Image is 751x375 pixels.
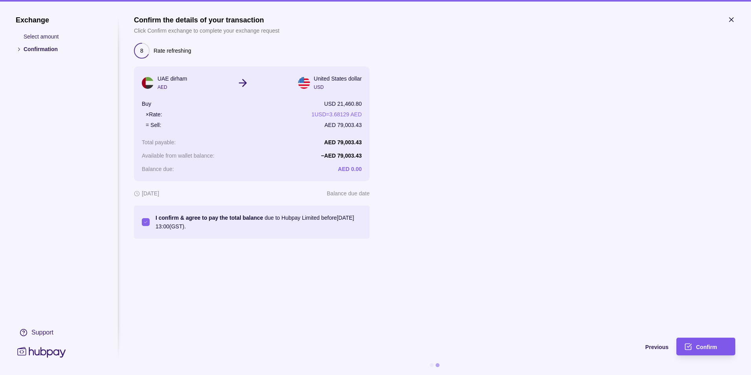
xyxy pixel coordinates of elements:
[24,32,102,41] p: Select amount
[31,328,53,337] div: Support
[324,99,362,108] p: USD 21,460.80
[16,324,102,341] a: Support
[645,344,669,350] span: Previous
[134,26,279,35] p: Click Confirm exchange to complete your exchange request
[158,74,187,83] p: UAE dirham
[134,338,669,355] button: Previous
[676,338,735,355] button: Confirm
[327,189,370,198] p: Balance due date
[24,45,102,53] p: Confirmation
[314,83,362,92] p: USD
[298,77,310,89] img: us
[696,344,717,350] span: Confirm
[156,215,263,221] p: I confirm & agree to pay the total balance
[142,189,159,198] p: [DATE]
[142,139,176,145] p: Total payable :
[338,166,362,172] p: AED 0.00
[16,16,102,24] h1: Exchange
[140,46,143,55] p: 8
[142,77,154,89] img: ae
[142,153,214,159] p: Available from wallet balance :
[324,121,362,129] p: AED 79,003.43
[158,83,187,92] p: AED
[154,46,191,55] p: Rate refreshing
[321,153,362,159] p: − AED 79,003.43
[142,166,174,172] p: Balance due :
[146,110,162,119] p: × Rate:
[314,74,362,83] p: United States dollar
[142,99,151,108] p: Buy
[311,110,362,119] p: 1 USD = 3.68129 AED
[324,139,362,145] p: AED 79,003.43
[146,121,161,129] p: = Sell:
[156,213,362,231] p: due to Hubpay Limited before [DATE] 13:00 (GST).
[134,16,279,24] h1: Confirm the details of your transaction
